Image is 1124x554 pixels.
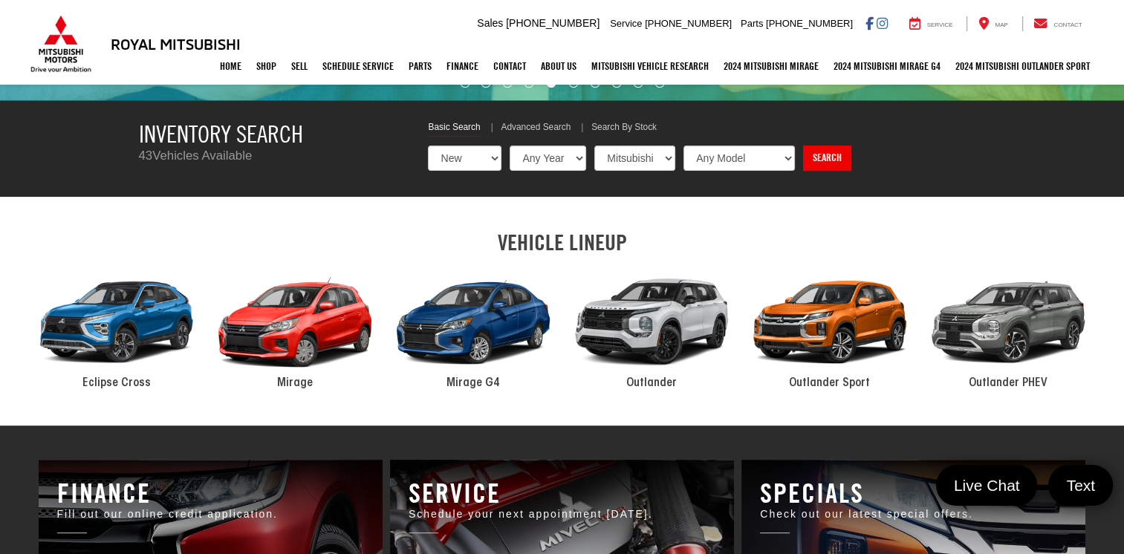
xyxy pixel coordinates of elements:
span: 43 [139,149,153,163]
select: Choose Year from the dropdown [510,146,586,171]
a: Finance [439,48,486,85]
a: Schedule Service: Opens in a new tab [315,48,401,85]
a: Contact [486,48,533,85]
a: 2024 Mitsubishi Outlander Outlander [562,262,741,392]
div: 2024 Mitsubishi Outlander PHEV [919,262,1097,382]
a: Home [212,48,249,85]
a: Service [898,16,964,31]
a: Search [803,146,851,171]
h3: Inventory Search [139,121,406,147]
li: Go to slide number 2. [481,78,491,88]
span: Outlander PHEV [969,377,1047,389]
select: Choose Model from the dropdown [683,146,795,171]
a: Instagram: Click to visit our Instagram page [877,17,888,29]
span: [PHONE_NUMBER] [645,18,732,29]
a: Facebook: Click to visit our Facebook page [865,17,874,29]
div: 2024 Mitsubishi Mirage G4 [384,262,562,382]
h3: Specials [760,478,1067,508]
div: 2024 Mitsubishi Outlander Sport [741,262,919,382]
p: Schedule your next appointment [DATE]. [409,507,715,522]
div: 2024 Mitsubishi Eclipse Cross [27,262,206,382]
a: 2024 Mitsubishi Eclipse Cross Eclipse Cross [27,262,206,392]
span: Text [1059,475,1102,495]
a: Search By Stock [591,121,657,136]
p: Fill out our online credit application. [57,507,364,522]
span: Live Chat [946,475,1027,495]
select: Choose Vehicle Condition from the dropdown [428,146,501,171]
h2: VEHICLE LINEUP [27,230,1097,255]
li: Go to slide number 7. [590,78,600,88]
span: Mirage [277,377,313,389]
span: Eclipse Cross [82,377,151,389]
a: Text [1048,465,1113,506]
span: Mirage G4 [446,377,500,389]
span: Service [927,22,953,28]
a: 2024 Mitsubishi Mirage Mirage [206,262,384,392]
a: Mitsubishi Vehicle Research [584,48,716,85]
li: Go to slide number 5. [547,78,556,88]
li: Go to slide number 3. [503,78,513,88]
a: Sell [284,48,315,85]
h3: Finance [57,478,364,508]
a: Live Chat [936,465,1038,506]
div: 2024 Mitsubishi Outlander [562,262,741,382]
a: 2024 Mitsubishi Outlander PHEV Outlander PHEV [919,262,1097,392]
li: Go to slide number 10. [654,78,664,88]
a: Advanced Search [501,121,571,136]
span: Map [995,22,1007,28]
a: 2024 Mitsubishi Mirage G4 [826,48,948,85]
a: About Us [533,48,584,85]
span: Outlander [626,377,677,389]
span: Parts [741,18,763,29]
span: Contact [1053,22,1082,28]
a: 2024 Mitsubishi Outlander Sport Outlander Sport [741,262,919,392]
span: [PHONE_NUMBER] [766,18,853,29]
h3: Royal Mitsubishi [111,36,241,52]
li: Go to slide number 1. [460,78,470,88]
a: Parts: Opens in a new tab [401,48,439,85]
span: Outlander Sport [789,377,870,389]
a: 2024 Mitsubishi Mirage [716,48,826,85]
li: Go to slide number 6. [568,78,578,88]
select: Choose Make from the dropdown [594,146,675,171]
div: 2024 Mitsubishi Mirage [206,262,384,382]
p: Vehicles Available [139,147,406,165]
a: Contact [1022,16,1094,31]
a: Map [967,16,1019,31]
a: 2024 Mitsubishi Outlander SPORT [948,48,1097,85]
p: Check out our latest special offers. [760,507,1067,522]
a: Shop [249,48,284,85]
span: Sales [477,17,503,29]
h3: Service [409,478,715,508]
span: [PHONE_NUMBER] [506,17,600,29]
img: Mitsubishi [27,15,94,73]
li: Go to slide number 4. [524,78,534,88]
a: 2024 Mitsubishi Mirage G4 Mirage G4 [384,262,562,392]
li: Go to slide number 9. [633,78,643,88]
a: Basic Search [428,121,480,137]
span: Service [610,18,642,29]
li: Go to slide number 8. [611,78,621,88]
